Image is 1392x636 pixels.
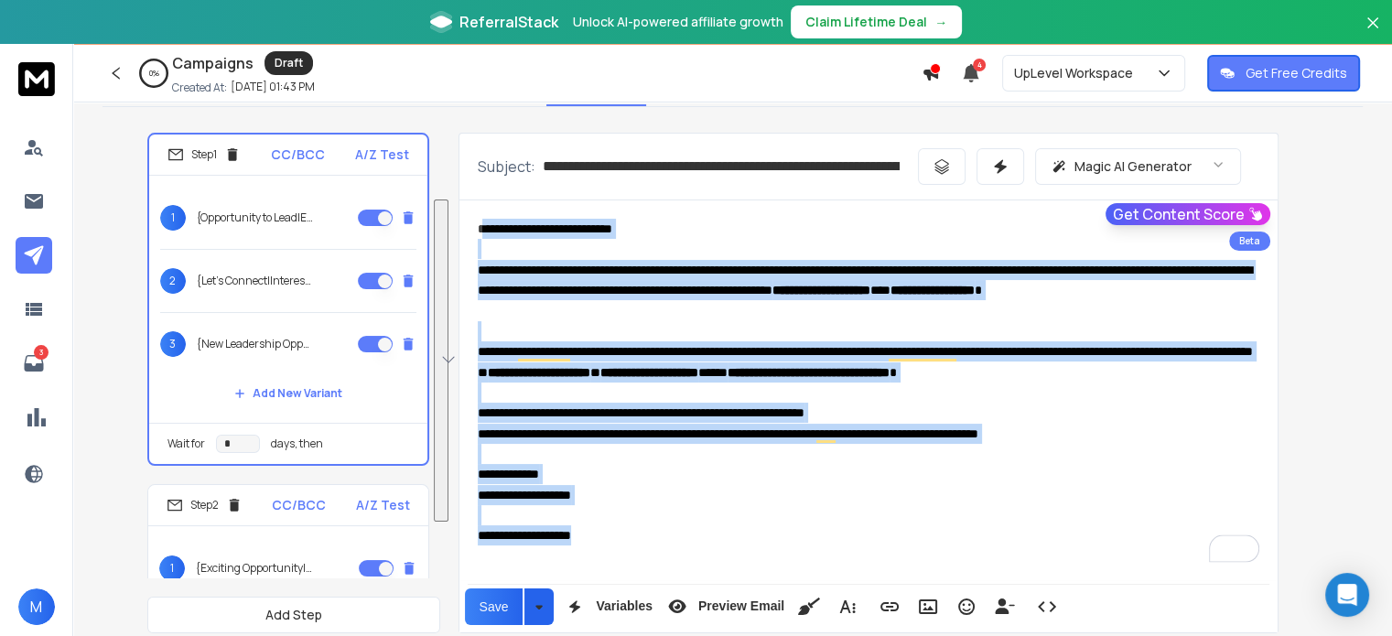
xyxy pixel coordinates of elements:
p: CC/BCC [271,146,325,164]
span: 1 [160,205,186,231]
span: → [934,13,947,31]
p: Magic AI Generator [1074,157,1192,176]
button: Insert Unsubscribe Link [987,588,1022,625]
p: Wait for [167,437,205,451]
button: Add New Variant [220,375,357,412]
p: days, then [271,437,323,451]
button: Claim Lifetime Deal→ [791,5,962,38]
p: 3 [34,345,49,360]
button: Preview Email [660,588,788,625]
a: 3 [16,345,52,382]
button: Save [465,588,523,625]
span: 1 [159,555,185,581]
p: [DATE] 01:43 PM [231,80,315,94]
span: 3 [160,331,186,357]
li: Step1CC/BCCA/Z Test1{Opportunity to Lead|Exciting Leadership Role|Explore CNO Opportunities|Join ... [147,133,429,466]
button: Variables [557,588,656,625]
span: Preview Email [695,598,788,614]
button: Code View [1030,588,1064,625]
button: Add Step [147,597,440,633]
button: Clean HTML [792,588,826,625]
button: M [18,588,55,625]
div: Step 2 [167,497,243,513]
p: A/Z Test [355,146,409,164]
p: {Exciting Opportunity|Leadership Role|Explore New Horizons|CNO Position Inquiry|Nursing Leadershi... [196,561,313,576]
p: Unlock AI-powered affiliate growth [573,13,783,31]
div: Step 1 [167,146,241,163]
button: Get Free Credits [1207,55,1360,92]
p: CC/BCC [272,496,326,514]
span: ReferralStack [459,11,558,33]
button: Insert Image (Ctrl+P) [911,588,945,625]
p: A/Z Test [356,496,410,514]
button: Close banner [1361,11,1385,55]
p: 0 % [149,68,159,79]
p: Subject: [478,156,535,178]
button: Magic AI Generator [1035,148,1241,185]
div: Beta [1229,232,1270,251]
span: 2 [160,268,186,294]
div: To enrich screen reader interactions, please activate Accessibility in Grammarly extension settings [459,200,1278,580]
button: More Text [830,588,865,625]
p: Created At: [172,81,227,95]
p: {New Leadership Opportunity for CNO|Explore Executive Roles in Nursing|Fresno Nursing Leadership ... [197,337,314,351]
p: Get Free Credits [1246,64,1347,82]
button: Insert Link (Ctrl+K) [872,588,907,625]
span: Variables [592,598,656,614]
div: Open Intercom Messenger [1325,573,1369,617]
button: Emoticons [949,588,984,625]
h1: Campaigns [172,52,254,74]
p: {Let's Connect|Interested in CNO Roles?|Fresno Awaits You|Join Our Nursing Leadership Family|Expl... [197,274,314,288]
button: Get Content Score [1106,203,1270,225]
p: {Opportunity to Lead|Exciting Leadership Role|Explore CNO Opportunities|Join a Vibrant Community|... [197,210,314,225]
p: UpLevel Workspace [1014,64,1140,82]
span: 4 [973,59,986,71]
div: Draft [264,51,313,75]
